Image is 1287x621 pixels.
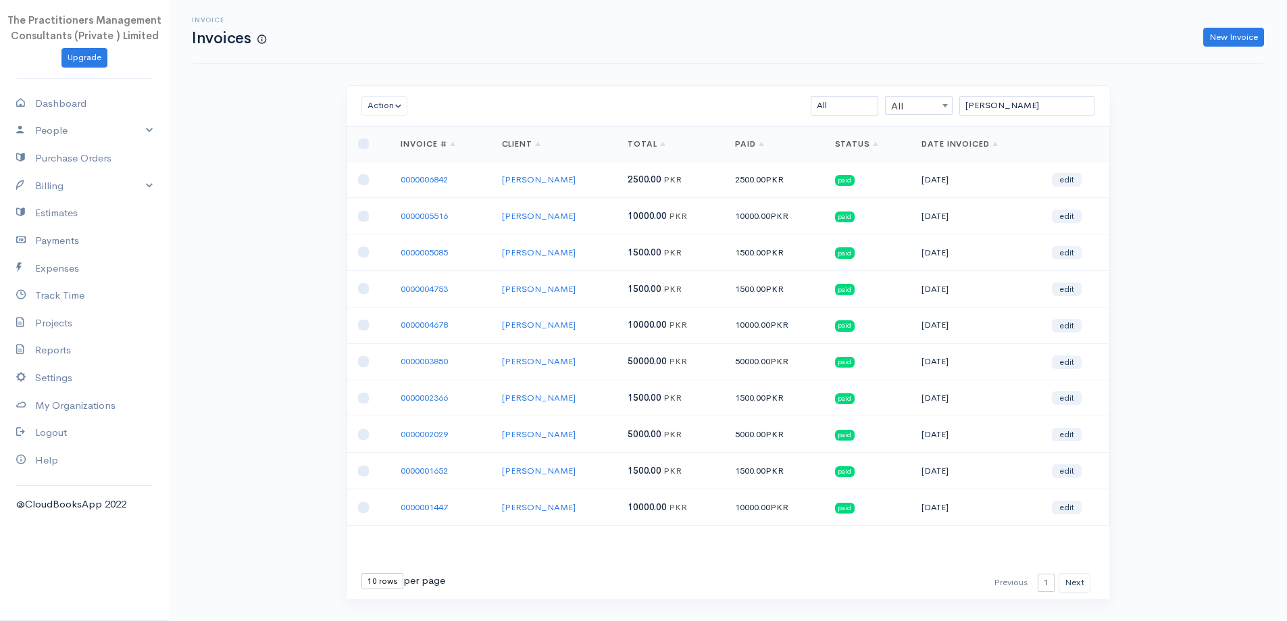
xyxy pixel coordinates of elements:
td: [DATE] [911,380,1041,416]
td: [DATE] [911,416,1041,453]
a: [PERSON_NAME] [502,283,576,295]
span: All [885,96,953,115]
a: 0000003850 [401,355,448,367]
a: edit [1052,391,1082,405]
td: [DATE] [911,343,1041,380]
span: paid [835,247,855,258]
span: PKR [669,319,687,330]
td: [DATE] [911,234,1041,271]
td: 10000.00 [724,198,824,234]
span: paid [835,284,855,295]
span: 10000.00 [628,501,667,513]
a: 0000002029 [401,428,448,440]
span: paid [835,320,855,331]
span: paid [835,212,855,222]
a: [PERSON_NAME] [502,501,576,513]
a: [PERSON_NAME] [502,428,576,440]
td: 50000.00 [724,343,824,380]
span: PKR [770,319,788,330]
span: 1500.00 [628,283,661,295]
a: 0000001447 [401,501,448,513]
a: [PERSON_NAME] [502,319,576,330]
button: Next [1059,573,1090,593]
a: Upgrade [61,48,107,68]
a: 0000004753 [401,283,448,295]
a: edit [1052,428,1082,441]
a: edit [1052,173,1082,187]
a: 0000002366 [401,392,448,403]
span: PKR [765,392,784,403]
span: 1500.00 [628,247,661,258]
span: PKR [663,428,682,440]
td: [DATE] [911,307,1041,343]
td: [DATE] [911,489,1041,526]
span: PKR [669,501,687,513]
a: edit [1052,501,1082,514]
a: [PERSON_NAME] [502,392,576,403]
a: [PERSON_NAME] [502,465,576,476]
span: PKR [765,174,784,185]
span: paid [835,393,855,404]
span: paid [835,430,855,441]
span: PKR [765,465,784,476]
span: PKR [663,392,682,403]
a: 0000005516 [401,210,448,222]
button: Action [361,96,408,116]
a: edit [1052,246,1082,259]
a: edit [1052,355,1082,369]
span: PKR [765,283,784,295]
h1: Invoices [192,30,266,47]
a: [PERSON_NAME] [502,210,576,222]
input: Search [959,96,1094,116]
a: Status [835,139,879,149]
span: 1500.00 [628,392,661,403]
span: 5000.00 [628,428,661,440]
td: [DATE] [911,270,1041,307]
span: 2500.00 [628,174,661,185]
a: [PERSON_NAME] [502,174,576,185]
td: 5000.00 [724,416,824,453]
td: 2500.00 [724,162,824,198]
a: [PERSON_NAME] [502,355,576,367]
a: edit [1052,464,1082,478]
span: 10000.00 [628,319,667,330]
span: PKR [663,283,682,295]
a: 0000004678 [401,319,448,330]
span: All [886,97,952,116]
td: 1500.00 [724,234,824,271]
a: [PERSON_NAME] [502,247,576,258]
span: PKR [765,428,784,440]
td: [DATE] [911,162,1041,198]
td: 1500.00 [724,453,824,489]
span: PKR [770,355,788,367]
span: paid [835,175,855,186]
td: [DATE] [911,198,1041,234]
a: Paid [735,139,764,149]
a: 0000006842 [401,174,448,185]
td: [DATE] [911,453,1041,489]
span: 1500.00 [628,465,661,476]
td: 1500.00 [724,270,824,307]
a: Date Invoiced [922,139,998,149]
span: PKR [669,210,687,222]
div: @CloudBooksApp 2022 [16,497,153,512]
a: Total [628,139,665,149]
span: PKR [770,501,788,513]
span: 50000.00 [628,355,667,367]
h6: Invoice [192,16,266,24]
a: edit [1052,209,1082,223]
a: 0000001652 [401,465,448,476]
td: 10000.00 [724,307,824,343]
span: PKR [669,355,687,367]
a: New Invoice [1203,28,1264,47]
a: edit [1052,282,1082,296]
span: PKR [663,247,682,258]
td: 1500.00 [724,380,824,416]
span: PKR [663,465,682,476]
span: How to create your first Invoice? [257,34,266,45]
td: 10000.00 [724,489,824,526]
span: paid [835,357,855,368]
div: per page [361,573,445,589]
a: 0000005085 [401,247,448,258]
span: PKR [663,174,682,185]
